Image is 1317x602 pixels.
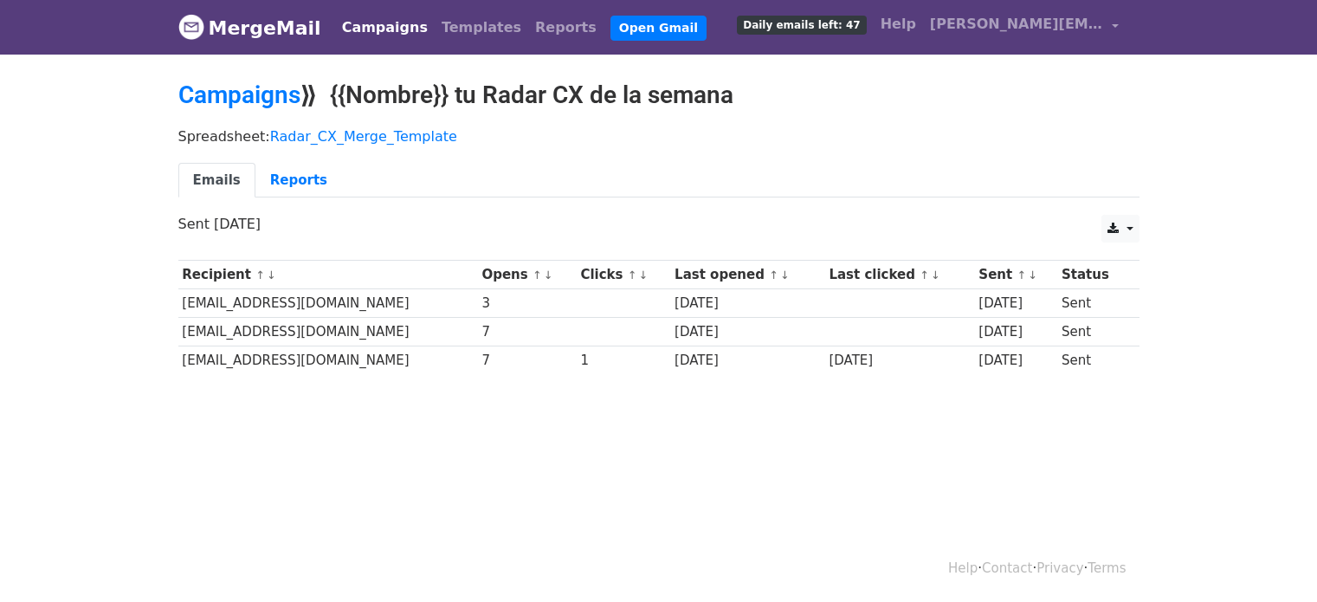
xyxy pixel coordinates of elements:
[577,261,671,289] th: Clicks
[528,10,604,45] a: Reports
[874,7,923,42] a: Help
[1057,346,1128,375] td: Sent
[481,294,571,314] div: 3
[610,16,707,41] a: Open Gmail
[975,261,1058,289] th: Sent
[1028,269,1037,282] a: ↓
[178,163,255,198] a: Emails
[178,81,1139,110] h2: ⟫ {{Nombre}} tu Radar CX de la semana
[544,269,553,282] a: ↓
[920,269,929,282] a: ↑
[1057,261,1128,289] th: Status
[675,294,821,314] div: [DATE]
[178,261,478,289] th: Recipient
[178,289,478,318] td: [EMAIL_ADDRESS][DOMAIN_NAME]
[533,269,542,282] a: ↑
[1057,289,1128,318] td: Sent
[948,560,978,576] a: Help
[675,322,821,342] div: [DATE]
[628,269,637,282] a: ↑
[675,351,821,371] div: [DATE]
[178,346,478,375] td: [EMAIL_ADDRESS][DOMAIN_NAME]
[481,322,571,342] div: 7
[478,261,577,289] th: Opens
[435,10,528,45] a: Templates
[923,7,1126,48] a: [PERSON_NAME][EMAIL_ADDRESS][DOMAIN_NAME]
[178,318,478,346] td: [EMAIL_ADDRESS][DOMAIN_NAME]
[978,322,1053,342] div: [DATE]
[1017,269,1026,282] a: ↑
[829,351,970,371] div: [DATE]
[178,14,204,40] img: MergeMail logo
[978,294,1053,314] div: [DATE]
[825,261,975,289] th: Last clicked
[737,16,866,35] span: Daily emails left: 47
[267,269,276,282] a: ↓
[931,269,940,282] a: ↓
[178,81,300,109] a: Campaigns
[978,351,1053,371] div: [DATE]
[335,10,435,45] a: Campaigns
[639,269,649,282] a: ↓
[270,128,457,145] a: Radar_CX_Merge_Template
[481,351,571,371] div: 7
[1088,560,1126,576] a: Terms
[178,10,321,46] a: MergeMail
[769,269,778,282] a: ↑
[780,269,790,282] a: ↓
[255,163,342,198] a: Reports
[670,261,824,289] th: Last opened
[178,215,1139,233] p: Sent [DATE]
[580,351,666,371] div: 1
[730,7,873,42] a: Daily emails left: 47
[1057,318,1128,346] td: Sent
[982,560,1032,576] a: Contact
[178,127,1139,146] p: Spreadsheet:
[255,269,265,282] a: ↑
[1036,560,1083,576] a: Privacy
[930,14,1103,35] span: [PERSON_NAME][EMAIL_ADDRESS][DOMAIN_NAME]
